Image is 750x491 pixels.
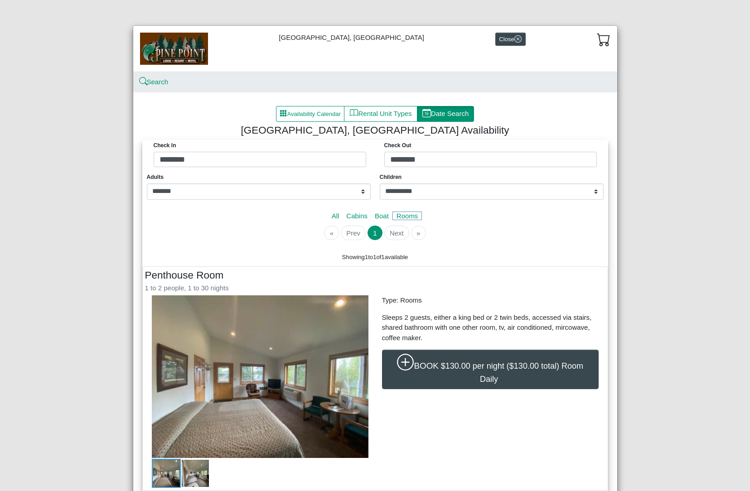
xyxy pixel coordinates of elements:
[495,33,526,46] button: Closex circle
[392,212,422,220] a: Rooms
[154,141,176,149] label: Check in
[343,212,371,220] a: Cabins
[382,350,599,389] button: plus circleBOOK$130.00 per night ($130.00 total) Room Daily
[145,269,605,281] h4: Penthouse Room
[417,106,474,122] button: calendar dateDate Search
[280,110,287,117] svg: grid3x3 gap fill
[154,152,366,167] input: Check in
[373,254,376,260] span: 1
[344,106,417,122] button: bookRental Unit Types
[350,109,358,117] svg: book
[140,78,147,85] svg: search
[276,106,345,122] button: grid3x3 gap fillAvailability Calendar
[324,226,426,240] ul: Pagination
[382,313,592,342] span: Sleeps 2 guests, either a king bed or 2 twin beds, accessed via stairs, shared bathroom with one ...
[380,173,402,181] span: Children
[328,212,343,220] a: All
[145,284,605,292] h6: 1 to 2 people, 1 to 30 nights
[140,78,169,86] a: searchSearch
[140,33,208,64] img: b144ff98-a7e1-49bd-98da-e9ae77355310.jpg
[145,124,606,136] h4: [GEOGRAPHIC_DATA], [GEOGRAPHIC_DATA] Availability
[597,33,610,46] svg: cart
[441,361,583,383] span: $130.00 per night ($130.00 total) Room Daily
[365,254,368,260] span: 1
[397,354,414,371] svg: plus circle
[190,254,560,261] h6: Showing to of available
[414,361,439,371] span: BOOK
[381,254,384,260] span: 1
[147,173,164,181] span: Adults
[133,26,617,72] div: [GEOGRAPHIC_DATA], [GEOGRAPHIC_DATA]
[422,109,431,117] svg: calendar date
[384,141,411,149] label: Check Out
[368,226,382,240] button: Go to page 1
[514,35,522,43] svg: x circle
[371,212,392,220] a: Boat
[384,152,597,167] input: Check out
[382,295,599,306] p: Type: Rooms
